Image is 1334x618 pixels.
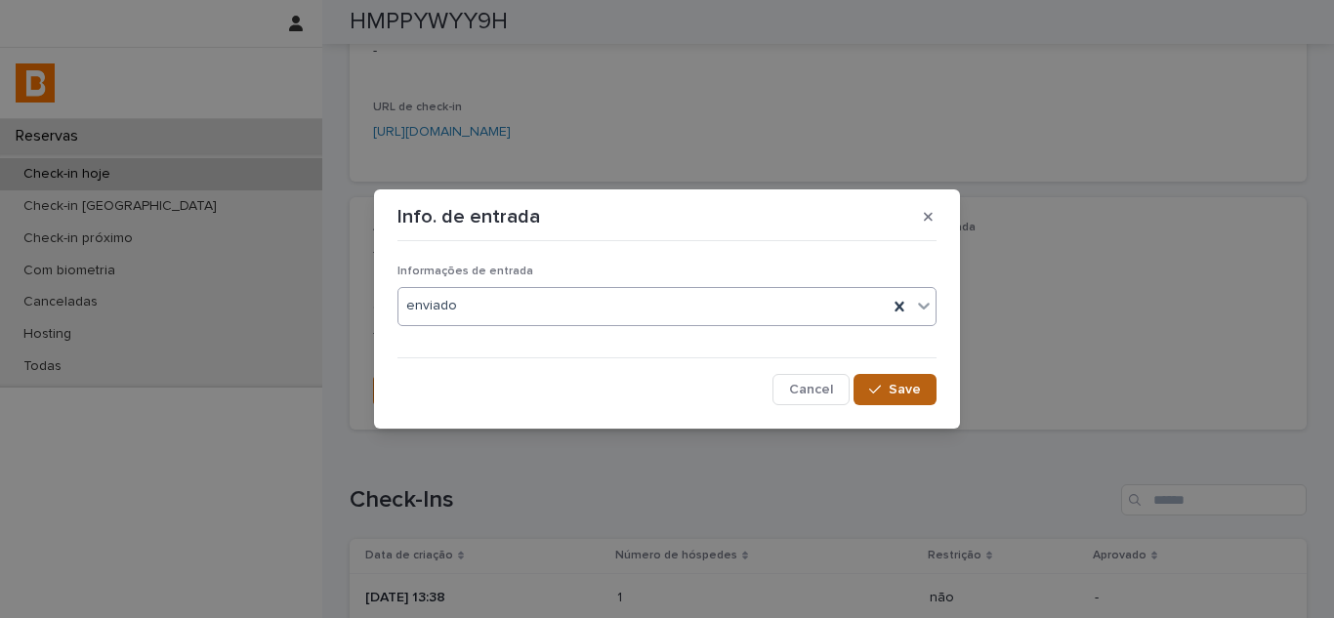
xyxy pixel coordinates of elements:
span: Save [889,383,921,396]
span: enviado [406,296,457,316]
span: Informações de entrada [397,266,533,277]
button: Save [854,374,937,405]
p: Info. de entrada [397,205,540,228]
button: Cancel [772,374,850,405]
span: Cancel [789,383,833,396]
